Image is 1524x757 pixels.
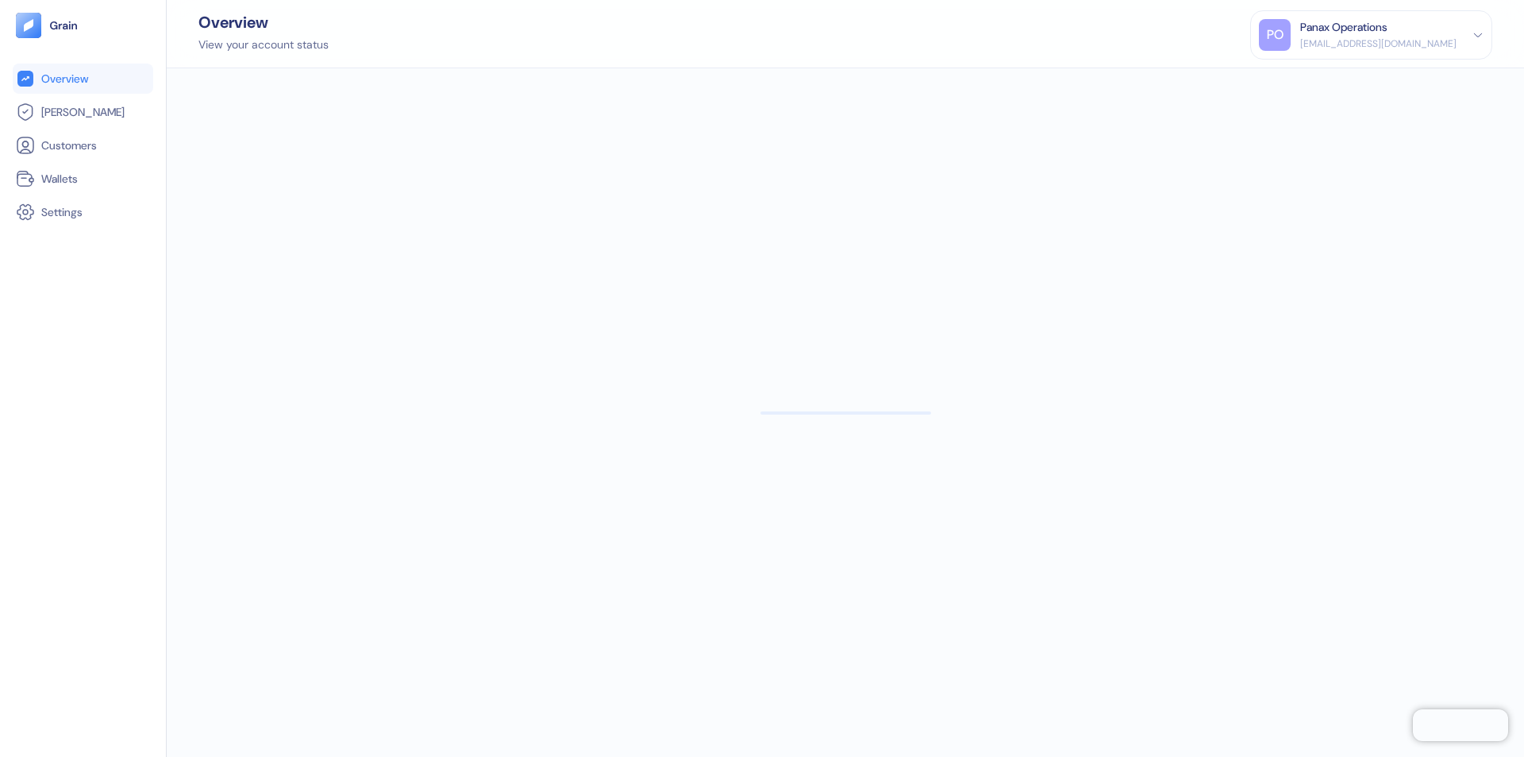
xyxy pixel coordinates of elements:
a: Overview [16,69,150,88]
img: logo-tablet-V2.svg [16,13,41,38]
div: PO [1259,19,1291,51]
a: Customers [16,136,150,155]
div: Overview [198,14,329,30]
div: [EMAIL_ADDRESS][DOMAIN_NAME] [1300,37,1457,51]
a: Settings [16,203,150,222]
span: [PERSON_NAME] [41,104,125,120]
span: Wallets [41,171,78,187]
iframe: Chatra live chat [1413,709,1508,741]
img: logo [49,20,79,31]
a: Wallets [16,169,150,188]
div: Panax Operations [1300,19,1387,36]
span: Settings [41,204,83,220]
span: Overview [41,71,88,87]
a: [PERSON_NAME] [16,102,150,122]
span: Customers [41,137,97,153]
div: View your account status [198,37,329,53]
